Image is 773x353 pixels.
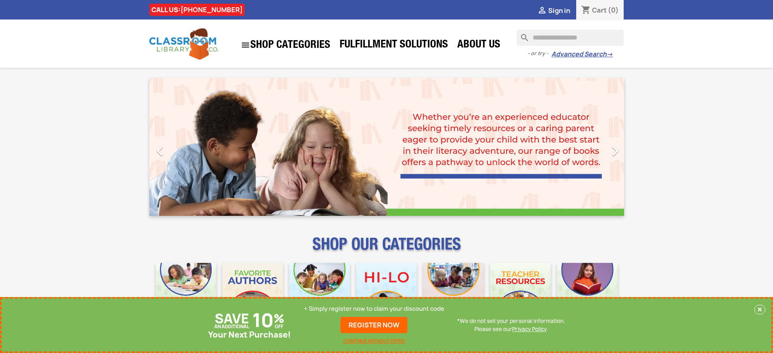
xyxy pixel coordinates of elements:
a: About Us [453,37,504,54]
i:  [605,141,625,161]
img: CLC_HiLo_Mobile.jpg [356,263,417,323]
span: → [607,50,613,58]
img: CLC_Teacher_Resources_Mobile.jpg [490,263,551,323]
img: CLC_Favorite_Authors_Mobile.jpg [222,263,283,323]
img: CLC_Bulk_Mobile.jpg [156,263,216,323]
i:  [241,40,250,50]
span: Sign in [548,6,570,15]
a:  Sign in [537,6,570,15]
ul: Carousel container [149,78,624,216]
input: Search [517,30,624,46]
img: CLC_Phonics_And_Decodables_Mobile.jpg [289,263,350,323]
img: Classroom Library Company [149,28,218,60]
a: Previous [149,78,221,216]
a: Fulfillment Solutions [336,37,452,54]
span: - or try - [528,50,551,58]
img: CLC_Fiction_Nonfiction_Mobile.jpg [423,263,484,323]
div: CALL US: [149,4,245,16]
img: CLC_Dyslexia_Mobile.jpg [557,263,618,323]
a: [PHONE_NUMBER] [181,5,243,14]
a: Advanced Search→ [551,50,613,58]
i:  [537,6,547,16]
i: search [517,30,526,39]
i:  [150,141,170,161]
span: (0) [608,6,619,15]
p: SHOP OUR CATEGORIES [149,242,624,256]
a: Next [553,78,624,216]
a: SHOP CATEGORIES [237,36,334,54]
span: Cart [592,6,607,15]
i: shopping_cart [581,6,591,15]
